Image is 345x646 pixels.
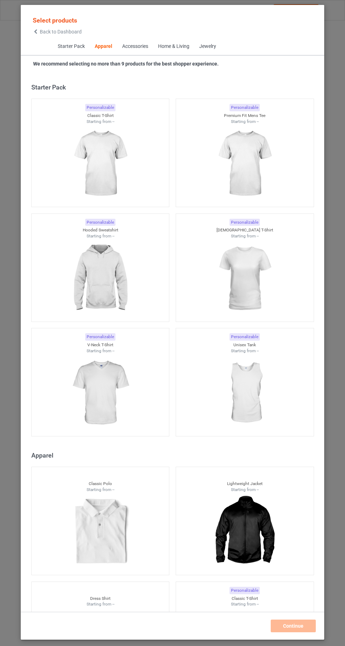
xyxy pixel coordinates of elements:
div: Dress Shirt [32,596,169,602]
img: regular.jpg [213,124,276,203]
div: Classic T-Shirt [176,596,314,602]
div: Starting from -- [32,601,169,607]
div: Starting from -- [176,348,314,354]
span: Starter Pack [52,38,89,55]
div: Accessories [122,43,148,50]
div: Lightweight Jacket [176,481,314,487]
img: regular.jpg [69,239,132,318]
div: Starter Pack [31,83,317,91]
div: Personalizable [230,219,260,226]
img: regular.jpg [69,354,132,433]
div: Personalizable [85,219,115,226]
strong: We recommend selecting no more than 9 products for the best shopper experience. [33,61,219,67]
div: Personalizable [85,104,115,111]
img: regular.jpg [213,239,276,318]
div: Home & Living [158,43,189,50]
div: Hooded Sweatshirt [32,227,169,233]
div: Starting from -- [176,233,314,239]
div: Jewelry [199,43,216,50]
div: Personalizable [230,333,260,341]
div: Apparel [31,451,317,459]
div: Personalizable [85,333,115,341]
span: Back to Dashboard [40,29,82,35]
div: Starting from -- [32,487,169,493]
span: Select products [33,17,77,24]
div: Premium Fit Mens Tee [176,113,314,119]
div: Starting from -- [32,348,169,354]
div: Starting from -- [32,119,169,125]
div: Starting from -- [32,233,169,239]
img: regular.jpg [69,124,132,203]
div: Starting from -- [176,119,314,125]
div: [DEMOGRAPHIC_DATA] T-Shirt [176,227,314,233]
img: regular.jpg [213,492,276,571]
div: Unisex Tank [176,342,314,348]
img: regular.jpg [69,492,132,571]
div: Classic Polo [32,481,169,487]
div: Starting from -- [176,487,314,493]
img: regular.jpg [213,354,276,433]
div: V-Neck T-Shirt [32,342,169,348]
div: Personalizable [230,587,260,594]
div: Personalizable [230,104,260,111]
div: Starting from -- [176,601,314,607]
div: Apparel [94,43,112,50]
div: Classic T-Shirt [32,113,169,119]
